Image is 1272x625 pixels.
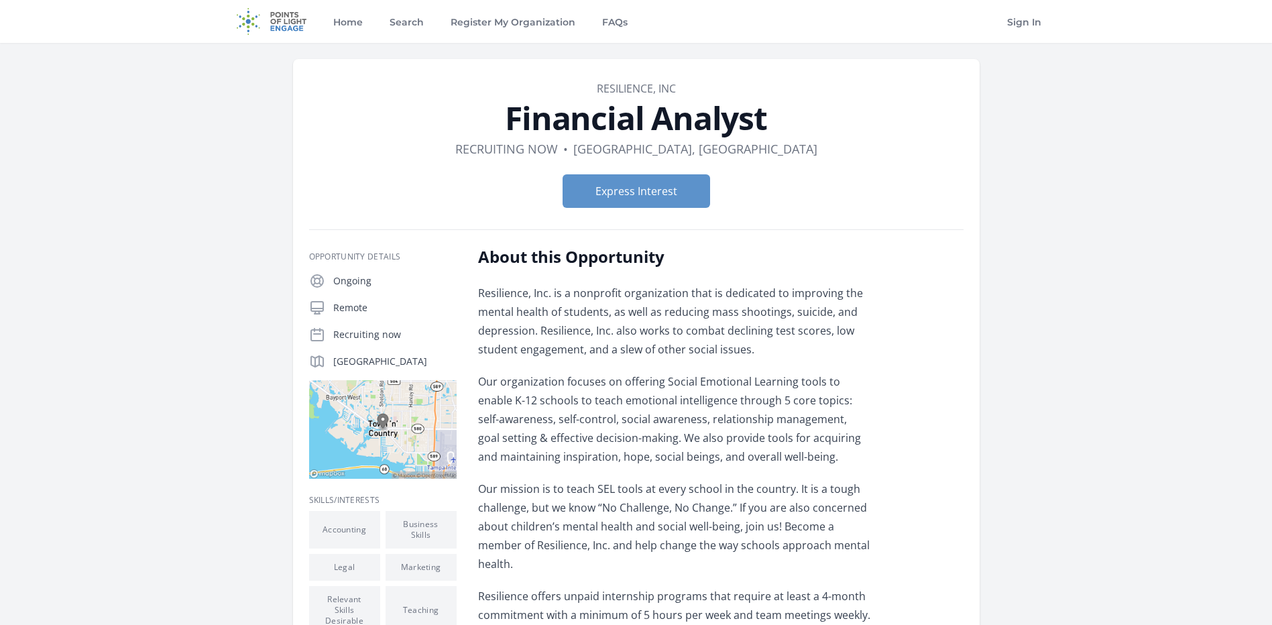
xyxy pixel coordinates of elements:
[333,274,457,288] p: Ongoing
[478,372,870,466] p: Our organization focuses on offering Social Emotional Learning tools to enable K-12 schools to te...
[478,284,870,359] p: Resilience, Inc. is a nonprofit organization that is dedicated to improving the mental health of ...
[597,81,676,96] a: Resilience, Inc
[478,479,870,573] p: Our mission is to teach SEL tools at every school in the country. It is a tough challenge, but we...
[563,174,710,208] button: Express Interest
[309,102,964,134] h1: Financial Analyst
[309,251,457,262] h3: Opportunity Details
[573,139,817,158] dd: [GEOGRAPHIC_DATA], [GEOGRAPHIC_DATA]
[309,495,457,506] h3: Skills/Interests
[333,355,457,368] p: [GEOGRAPHIC_DATA]
[333,301,457,315] p: Remote
[309,380,457,479] img: Map
[309,511,380,549] li: Accounting
[455,139,558,158] dd: Recruiting now
[386,554,457,581] li: Marketing
[333,328,457,341] p: Recruiting now
[563,139,568,158] div: •
[386,511,457,549] li: Business Skills
[478,246,870,268] h2: About this Opportunity
[309,554,380,581] li: Legal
